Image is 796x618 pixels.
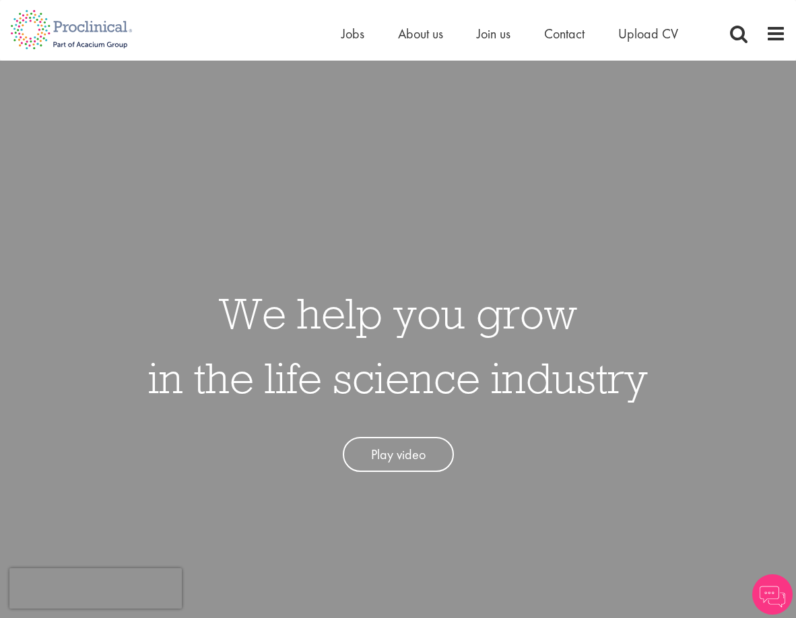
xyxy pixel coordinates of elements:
[343,437,454,473] a: Play video
[148,281,648,410] h1: We help you grow in the life science industry
[752,574,793,615] img: Chatbot
[341,25,364,42] a: Jobs
[544,25,585,42] a: Contact
[477,25,510,42] a: Join us
[618,25,678,42] a: Upload CV
[398,25,443,42] a: About us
